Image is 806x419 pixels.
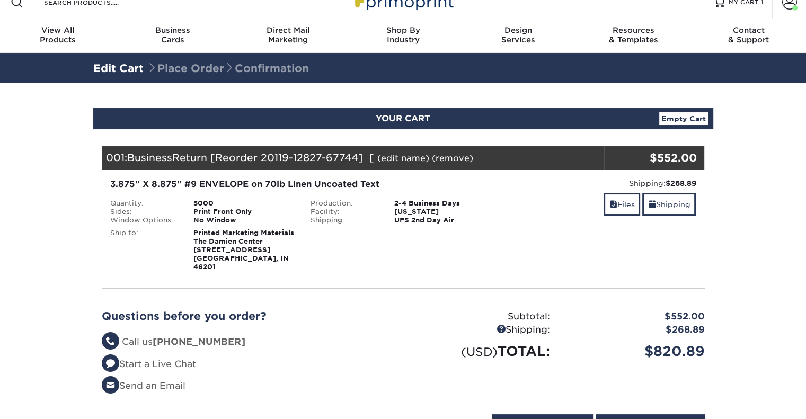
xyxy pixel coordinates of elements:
div: 5000 [185,199,303,208]
a: Shipping [642,193,696,216]
div: [US_STATE] [386,208,503,216]
span: YOUR CART [376,113,430,123]
a: Empty Cart [659,112,708,125]
strong: Printed Marketing Materials The Damien Center [STREET_ADDRESS] [GEOGRAPHIC_DATA], IN 46201 [193,229,294,271]
strong: $268.89 [665,179,696,188]
div: & Templates [575,25,690,44]
a: Edit Cart [93,62,144,75]
span: Place Order Confirmation [147,62,309,75]
div: Shipping: [511,178,696,189]
a: Send an Email [102,380,185,391]
a: Direct MailMarketing [231,19,346,53]
div: Shipping: [403,323,558,337]
h2: Questions before you order? [102,310,395,323]
a: Start a Live Chat [102,359,196,369]
span: shipping [648,200,656,209]
div: Shipping: [303,216,386,225]
a: (edit name) [377,153,429,163]
span: Contact [691,25,806,35]
div: Quantity: [102,199,186,208]
div: Industry [346,25,460,44]
span: Design [460,25,575,35]
span: Resources [575,25,690,35]
div: 3.875" X 8.875" #9 ENVELOPE on 70lb Linen Uncoated Text [110,178,495,191]
div: UPS 2nd Day Air [386,216,503,225]
span: files [609,200,617,209]
div: Cards [115,25,230,44]
div: 2-4 Business Days [386,199,503,208]
div: Production: [303,199,386,208]
div: & Support [691,25,806,44]
div: Subtotal: [403,310,558,324]
a: Contact& Support [691,19,806,53]
div: Print Front Only [185,208,303,216]
a: (remove) [432,153,473,163]
a: BusinessCards [115,19,230,53]
div: Window Options: [102,216,186,225]
div: $552.00 [558,310,713,324]
div: Ship to: [102,229,186,271]
li: Call us [102,335,395,349]
div: Facility: [303,208,386,216]
div: Services [460,25,575,44]
a: Shop ByIndustry [346,19,460,53]
div: 001: [102,146,604,170]
span: Direct Mail [231,25,346,35]
div: Marketing [231,25,346,44]
div: $268.89 [558,323,713,337]
small: (USD) [461,345,498,359]
div: TOTAL: [403,341,558,361]
strong: [PHONE_NUMBER] [153,336,245,347]
div: $552.00 [604,150,697,166]
div: No Window [185,216,303,225]
span: BusinessReturn [Reorder 20119-12827-67744] [ [127,151,374,163]
a: Resources& Templates [575,19,690,53]
div: Sides: [102,208,186,216]
div: $820.89 [558,341,713,361]
span: Business [115,25,230,35]
a: DesignServices [460,19,575,53]
a: Files [604,193,640,216]
span: Shop By [346,25,460,35]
